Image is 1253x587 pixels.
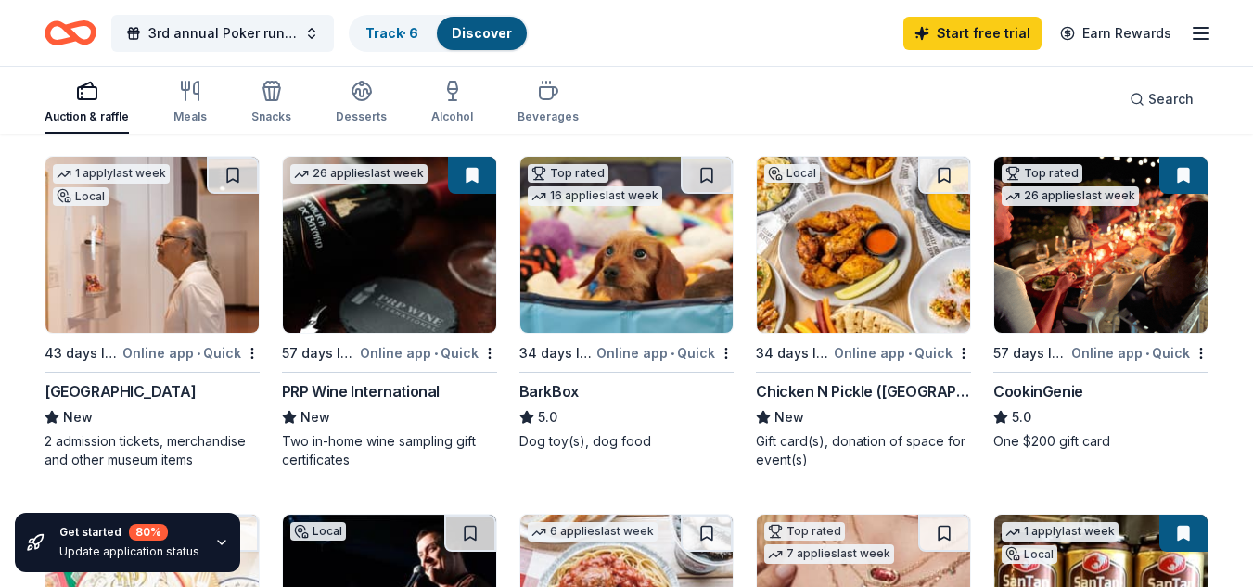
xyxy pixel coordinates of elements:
div: Auction & raffle [45,109,129,124]
button: Track· 6Discover [349,15,529,52]
div: Update application status [59,544,199,559]
a: Earn Rewards [1049,17,1183,50]
span: 5.0 [1012,406,1031,428]
div: Snacks [251,109,291,124]
div: 34 days left [756,342,830,364]
span: • [1145,346,1149,361]
a: Home [45,11,96,55]
img: Image for Chicken N Pickle (Glendale) [757,157,970,333]
div: 26 applies last week [1002,186,1139,206]
div: 80 % [129,524,168,541]
button: 3rd annual Poker run/Raffle [111,15,334,52]
div: 26 applies last week [290,164,428,184]
img: Image for PRP Wine International [283,157,496,333]
div: 57 days left [282,342,356,364]
div: 34 days left [519,342,594,364]
img: Image for BarkBox [520,157,734,333]
div: Online app Quick [1071,341,1208,364]
div: BarkBox [519,380,579,402]
div: Online app Quick [360,341,497,364]
span: 5.0 [538,406,557,428]
div: Online app Quick [596,341,734,364]
a: Track· 6 [365,25,418,41]
div: One $200 gift card [993,432,1208,451]
div: Dog toy(s), dog food [519,432,735,451]
span: New [63,406,93,428]
div: Desserts [336,109,387,124]
div: Local [764,164,820,183]
span: • [434,346,438,361]
span: • [671,346,674,361]
div: Local [1002,545,1057,564]
div: Chicken N Pickle ([GEOGRAPHIC_DATA]) [756,380,971,402]
img: Image for CookinGenie [994,157,1208,333]
div: 1 apply last week [53,164,170,184]
button: Meals [173,72,207,134]
div: 57 days left [993,342,1068,364]
div: Beverages [518,109,579,124]
div: 7 applies last week [764,544,894,564]
button: Desserts [336,72,387,134]
div: Online app Quick [834,341,971,364]
a: Image for BarkBoxTop rated16 applieslast week34 days leftOnline app•QuickBarkBox5.0Dog toy(s), do... [519,156,735,451]
div: Top rated [764,522,845,541]
button: Search [1115,81,1208,118]
a: Start free trial [903,17,1042,50]
div: CookinGenie [993,380,1083,402]
div: Online app Quick [122,341,260,364]
div: Get started [59,524,199,541]
div: 43 days left [45,342,119,364]
div: Top rated [528,164,608,183]
div: Local [290,522,346,541]
button: Auction & raffle [45,72,129,134]
span: • [197,346,200,361]
div: PRP Wine International [282,380,440,402]
div: Top rated [1002,164,1082,183]
a: Image for CookinGenieTop rated26 applieslast week57 days leftOnline app•QuickCookinGenie5.0One $2... [993,156,1208,451]
div: Gift card(s), donation of space for event(s) [756,432,971,469]
img: Image for Heard Museum [45,157,259,333]
a: Image for Chicken N Pickle (Glendale)Local34 days leftOnline app•QuickChicken N Pickle ([GEOGRAPH... [756,156,971,469]
span: New [300,406,330,428]
a: Image for Heard Museum1 applylast weekLocal43 days leftOnline app•Quick[GEOGRAPHIC_DATA]New2 admi... [45,156,260,469]
div: Meals [173,109,207,124]
span: Search [1148,88,1194,110]
div: 16 applies last week [528,186,662,206]
span: 3rd annual Poker run/Raffle [148,22,297,45]
div: 6 applies last week [528,522,658,542]
div: 1 apply last week [1002,522,1119,542]
div: 2 admission tickets, merchandise and other museum items [45,432,260,469]
button: Snacks [251,72,291,134]
a: Image for PRP Wine International26 applieslast week57 days leftOnline app•QuickPRP Wine Internati... [282,156,497,469]
a: Discover [452,25,512,41]
div: Alcohol [431,109,473,124]
button: Beverages [518,72,579,134]
span: • [908,346,912,361]
div: Two in-home wine sampling gift certificates [282,432,497,469]
button: Alcohol [431,72,473,134]
div: Local [53,187,109,206]
span: New [774,406,804,428]
div: [GEOGRAPHIC_DATA] [45,380,196,402]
